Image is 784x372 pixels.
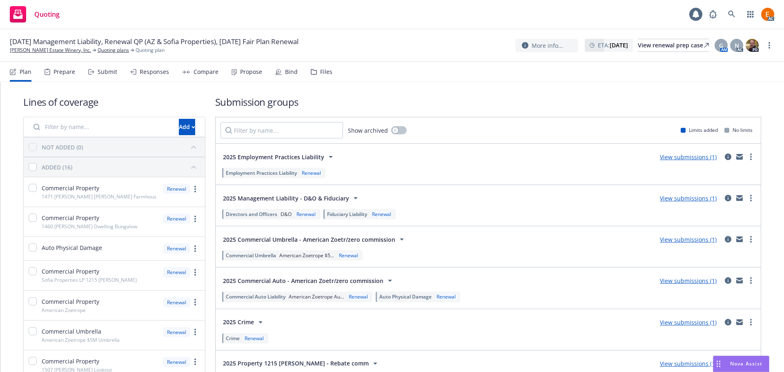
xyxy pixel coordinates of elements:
[337,252,360,259] div: Renewal
[7,3,63,26] a: Quoting
[742,6,759,22] a: Switch app
[226,169,297,176] span: Employment Practices Liability
[295,211,317,218] div: Renewal
[42,193,156,200] span: 1471 [PERSON_NAME] [PERSON_NAME] Farmhous
[279,252,334,259] span: American Zoetrope $5...
[724,127,753,134] div: No limits
[638,39,709,52] a: View renewal prep case
[300,169,323,176] div: Renewal
[320,69,332,75] div: Files
[730,360,762,367] span: Nova Assist
[215,95,761,109] h1: Submission groups
[190,244,200,254] a: more
[713,356,724,372] div: Drag to move
[220,272,397,289] button: 2025 Commercial Auto - American Zoetr/zero commission
[163,327,190,337] div: Renewal
[289,293,344,300] span: American Zoetrope Au...
[98,69,117,75] div: Submit
[42,307,86,314] span: American Zoetrope
[713,356,769,372] button: Nova Assist
[20,69,31,75] div: Plan
[190,297,200,307] a: more
[723,276,733,285] a: circleInformation
[163,214,190,224] div: Renewal
[243,335,265,342] div: Renewal
[681,127,718,134] div: Limits added
[723,317,733,327] a: circleInformation
[746,317,756,327] a: more
[10,37,298,47] span: [DATE] Management Liability, Renewal QP (AZ & Sofia Properties), [DATE] Fair Plan Renewal
[281,211,292,218] span: D&O
[735,234,744,244] a: mail
[660,236,717,243] a: View submissions (1)
[327,211,367,218] span: Fiduciary Liability
[370,211,393,218] div: Renewal
[379,293,432,300] span: Auto Physical Damage
[226,335,240,342] span: Crime
[735,317,744,327] a: mail
[761,8,774,21] img: photo
[223,318,254,326] span: 2025 Crime
[220,190,363,206] button: 2025 Management Liability - D&O & Fiduciary
[705,6,721,22] a: Report a Bug
[42,143,83,151] div: NOT ADDED (0)
[163,184,190,194] div: Renewal
[220,149,338,165] button: 2025 Employment Practices Liability
[42,336,120,343] span: American Zoetrope $5M Umbrella
[42,160,200,174] button: ADDED (16)
[34,11,60,18] span: Quoting
[220,355,383,372] button: 2025 Property 1215 [PERSON_NAME] - Rebate comm
[42,163,72,172] div: ADDED (16)
[223,276,383,285] span: 2025 Commercial Auto - American Zoetr/zero commission
[660,319,717,326] a: View submissions (1)
[723,193,733,203] a: circleInformation
[223,153,324,161] span: 2025 Employment Practices Liability
[163,357,190,367] div: Renewal
[190,184,200,194] a: more
[746,193,756,203] a: more
[746,234,756,244] a: more
[435,293,457,300] div: Renewal
[746,152,756,162] a: more
[220,314,268,330] button: 2025 Crime
[42,140,200,154] button: NOT ADDED (0)
[163,297,190,307] div: Renewal
[724,6,740,22] a: Search
[190,327,200,337] a: more
[532,41,563,50] span: More info...
[223,235,395,244] span: 2025 Commercial Umbrella - American Zoetr/zero commission
[42,327,101,336] span: Commercial Umbrella
[220,122,343,138] input: Filter by name...
[42,276,137,283] span: Sofia Properties LP 1215 [PERSON_NAME]
[285,69,298,75] div: Bind
[29,119,174,135] input: Filter by name...
[42,214,99,222] span: Commercial Property
[735,276,744,285] a: mail
[42,223,137,230] span: 1460 [PERSON_NAME] Dwelling Bungalow
[735,152,744,162] a: mail
[746,276,756,285] a: more
[660,277,717,285] a: View submissions (1)
[610,41,628,49] strong: [DATE]
[179,119,195,135] button: Add
[515,39,578,52] button: More info...
[226,211,277,218] span: Directors and Officers
[348,126,388,135] span: Show archived
[140,69,169,75] div: Responses
[660,153,717,161] a: View submissions (1)
[53,69,75,75] div: Prepare
[190,357,200,367] a: more
[723,234,733,244] a: circleInformation
[190,214,200,224] a: more
[660,194,717,202] a: View submissions (1)
[226,252,276,259] span: Commercial Umbrella
[746,39,759,52] img: photo
[240,69,262,75] div: Propose
[660,360,717,368] a: View submissions (1)
[42,184,99,192] span: Commercial Property
[42,297,99,306] span: Commercial Property
[226,293,285,300] span: Commercial Auto Liability
[42,243,102,252] span: Auto Physical Damage
[136,47,165,54] span: Quoting plan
